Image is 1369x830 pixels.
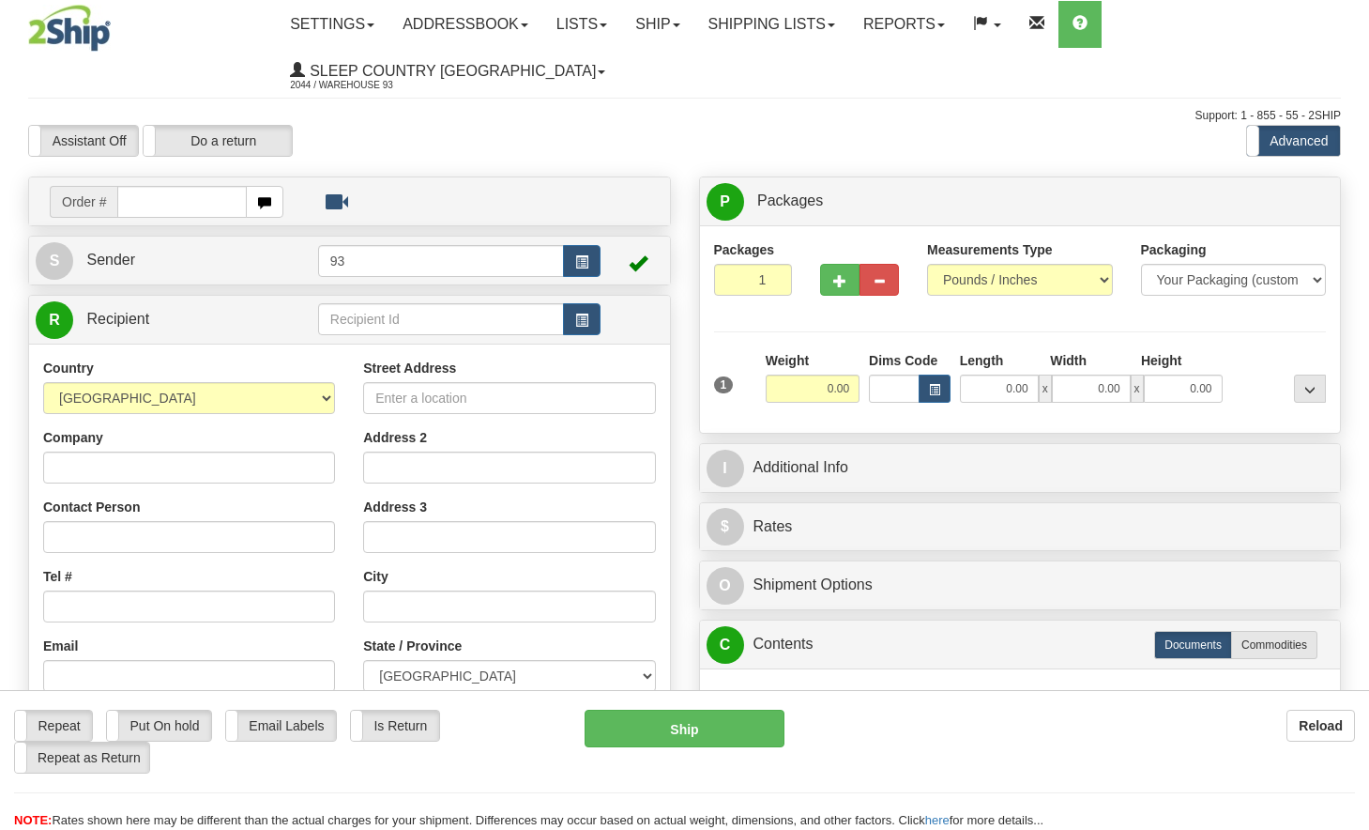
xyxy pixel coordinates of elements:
[1231,631,1317,659] label: Commodities
[363,382,655,414] input: Enter a location
[1141,351,1182,370] label: Height
[36,300,286,339] a: R Recipient
[1131,375,1144,403] span: x
[363,637,462,655] label: State / Province
[107,711,211,741] label: Put On hold
[276,48,619,95] a: Sleep Country [GEOGRAPHIC_DATA] 2044 / Warehouse 93
[351,711,439,741] label: Is Return
[43,567,72,586] label: Tel #
[1039,375,1052,403] span: x
[28,5,111,52] img: logo2044.jpg
[305,63,596,79] span: Sleep Country [GEOGRAPHIC_DATA]
[29,126,138,156] label: Assistant Off
[276,1,388,48] a: Settings
[707,626,744,664] span: C
[869,351,937,370] label: Dims Code
[743,684,1182,718] th: Description
[1247,126,1340,156] label: Advanced
[766,351,809,370] label: Weight
[43,428,103,447] label: Company
[86,311,149,327] span: Recipient
[50,186,117,218] span: Order #
[363,498,427,516] label: Address 3
[707,508,744,546] span: $
[757,192,823,208] span: Packages
[621,1,693,48] a: Ship
[707,450,744,487] span: I
[1294,375,1326,403] div: ...
[585,710,784,747] button: Ship
[707,449,1334,487] a: IAdditional Info
[1050,351,1087,370] label: Width
[1182,684,1232,718] th: Value
[925,813,950,827] a: here
[707,182,1334,221] a: P Packages
[43,637,78,655] label: Email
[363,567,388,586] label: City
[86,252,135,268] span: Sender
[694,1,849,48] a: Shipping lists
[927,240,1053,259] label: Measurements Type
[28,108,1341,124] div: Support: 1 - 855 - 55 - 2SHIP
[14,813,52,827] span: NOTE:
[226,711,336,741] label: Email Labels
[36,241,318,280] a: S Sender
[43,498,140,516] label: Contact Person
[707,566,1334,605] a: OShipment Options
[542,1,621,48] a: Lists
[714,684,744,718] th: Nr
[707,567,744,605] span: O
[707,183,744,221] span: P
[714,240,775,259] label: Packages
[714,377,734,393] span: 1
[15,711,92,741] label: Repeat
[363,428,427,447] label: Address 2
[363,359,456,377] label: Street Address
[1286,710,1355,742] button: Reload
[849,1,959,48] a: Reports
[43,359,94,377] label: Country
[1299,718,1343,733] b: Reload
[1326,319,1367,511] iframe: chat widget
[36,301,73,339] span: R
[318,303,564,335] input: Recipient Id
[707,625,1334,664] a: CContents
[1154,631,1232,659] label: Documents
[1141,240,1207,259] label: Packaging
[144,126,292,156] label: Do a return
[36,242,73,280] span: S
[318,245,564,277] input: Sender Id
[960,351,1004,370] label: Length
[15,743,149,773] label: Repeat as Return
[707,508,1334,546] a: $Rates
[290,76,431,95] span: 2044 / Warehouse 93
[388,1,542,48] a: Addressbook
